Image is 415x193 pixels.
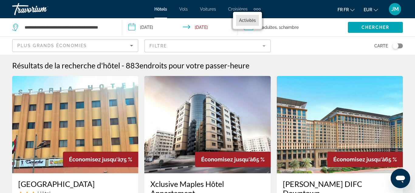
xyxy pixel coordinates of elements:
[277,23,299,32] span: , 1
[122,61,124,70] span: -
[17,42,133,49] mat-select: Trier par
[333,156,385,163] span: Économisez jusqu'à
[387,3,403,16] button: Menu utilisateur
[179,7,188,12] a: Vols
[17,43,87,48] span: Plus grands économies
[364,5,378,14] button: Changement de monnaie
[239,18,256,23] span: Activités
[126,61,249,70] h2: 883
[200,7,216,12] a: Voitures
[391,169,410,188] iframe: Bouton de lancement de la fenêtre de messagerie
[388,43,403,49] button: Toggle map
[122,18,238,36] button: Date d'arrivée : 16 septembre 2025 Départ : 17 septembre 2025
[195,152,271,167] div: 65 %
[338,5,355,14] button: Changer de langue
[238,18,348,36] button: Voyageurs: 2 adultes, 0 enfant
[201,156,253,163] span: Économisez jusqu'à
[374,42,388,50] span: Carte
[228,7,248,12] a: Croisières
[281,25,299,30] span: Chambre
[236,15,259,26] a: Activités
[144,76,270,173] img: Image de l'
[63,152,138,167] div: 75 %
[12,76,138,173] img: Image de l'
[391,6,399,12] span: JM
[69,156,121,163] span: Économisez jusqu'à
[327,152,403,167] div: 65 %
[139,61,249,70] span: endroits pour votre passer-heure
[154,7,167,12] a: Hôtels
[362,25,389,30] span: Chercher
[12,61,120,70] h1: Résultats de la recherche d'hôtel
[18,179,132,188] a: [GEOGRAPHIC_DATA]
[254,4,261,14] button: Articles de navigation supplémentaires
[338,7,349,12] span: fr fr
[364,7,372,12] span: EUR
[259,23,277,32] span: 2
[262,25,277,30] span: adultes
[144,39,270,53] button: Filtrer
[348,22,403,33] button: Chercher
[277,76,403,173] img: Image de l'
[12,1,73,17] a: Travorium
